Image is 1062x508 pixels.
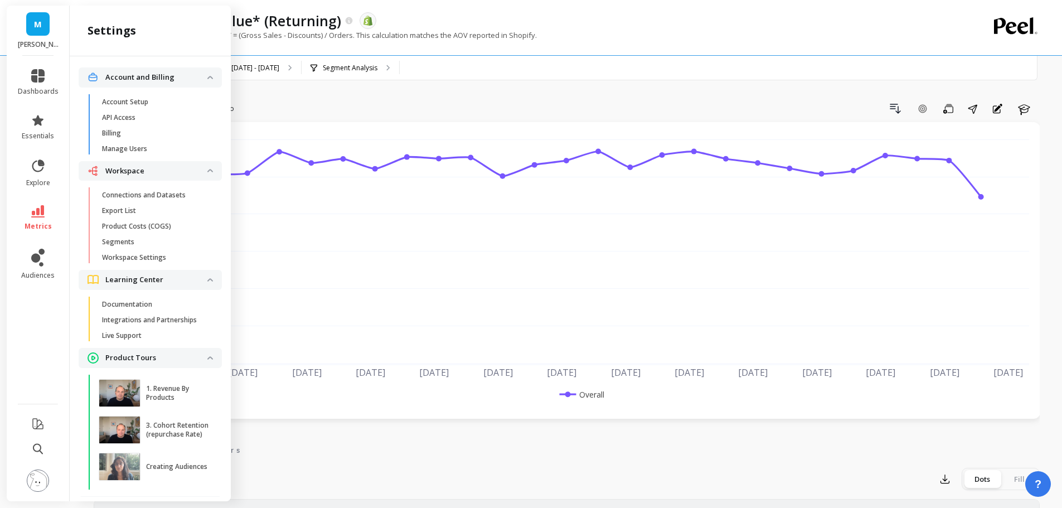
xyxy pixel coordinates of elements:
span: explore [26,178,50,187]
img: down caret icon [207,169,213,172]
p: Segment Analysis [323,64,377,72]
span: essentials [22,132,54,141]
div: Dots [964,470,1001,488]
p: Manage Users [102,144,147,153]
img: down caret icon [207,278,213,282]
span: metrics [25,222,52,231]
img: navigation item icon [88,275,99,284]
img: navigation item icon [88,352,99,364]
p: Export List [102,206,136,215]
p: Documentation [102,300,152,309]
p: API Access [102,113,135,122]
img: navigation item icon [88,166,99,176]
p: Account and Billing [105,72,207,83]
div: Fill [1001,470,1037,488]
p: Connections and Datasets [102,191,186,200]
img: profile picture [27,470,49,492]
p: 1. Revenue By Products [146,384,209,402]
p: Live Support [102,331,142,340]
span: ? [1035,476,1041,492]
p: Product Tours [105,352,207,364]
p: maude [18,40,59,49]
p: Segments [102,238,134,246]
h2: settings [88,23,136,38]
p: 3. Cohort Retention (repurchase Rate) [146,421,209,439]
p: Product Costs (COGS) [102,222,171,231]
p: Creating Audiences [146,462,207,471]
p: Workspace Settings [102,253,166,262]
p: Learning Center [105,274,207,286]
p: Account Setup [102,98,148,107]
p: AOV* for returning customers. AOV = (Gross Sales - Discounts) / Orders. This calculation matches ... [94,30,537,40]
nav: Tabs [94,436,1040,461]
span: audiences [21,271,55,280]
span: M [34,18,42,31]
button: ? [1025,471,1051,497]
p: Workspace [105,166,207,177]
span: dashboards [18,87,59,96]
p: Integrations and Partnerships [102,316,197,325]
img: down caret icon [207,76,213,79]
img: api.shopify.svg [363,16,373,26]
img: down caret icon [207,356,213,360]
img: navigation item icon [88,72,99,83]
p: Billing [102,129,121,138]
